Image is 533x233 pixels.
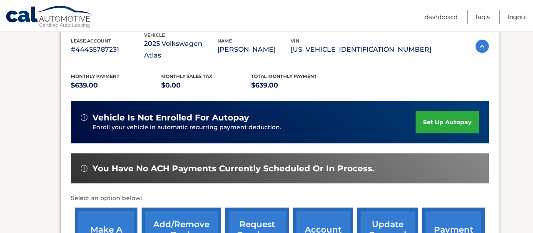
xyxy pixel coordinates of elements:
p: $639.00 [251,80,341,91]
span: Monthly sales Tax [161,73,212,79]
span: lease account [71,38,111,44]
span: vehicle is not enrolled for autopay [92,113,249,123]
span: vehicle [144,32,165,38]
span: name [217,38,232,44]
span: Monthly Payment [71,73,120,79]
p: [US_VEHICLE_IDENTIFICATION_NUMBER] [291,44,431,55]
span: vin [291,38,299,44]
p: 2025 Volkswagen Atlas [144,38,217,61]
img: alert-white.svg [81,114,87,121]
p: Enroll your vehicle in automatic recurring payment deduction. [92,123,416,132]
span: Total Monthly Payment [251,73,317,79]
p: $0.00 [161,80,252,91]
img: alert-white.svg [81,165,87,172]
a: set up autopay [416,111,479,133]
p: #44455787231 [71,44,144,55]
a: FAQ's [476,10,490,24]
span: You have no ACH payments currently scheduled or in process. [92,163,374,174]
p: $639.00 [71,80,161,91]
a: Cal Automotive [5,5,93,30]
img: accordion-active.svg [476,40,489,53]
p: [PERSON_NAME] [217,44,291,55]
a: Dashboard [424,10,458,24]
p: Select an option below: [71,193,489,203]
a: Logout [508,10,528,24]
